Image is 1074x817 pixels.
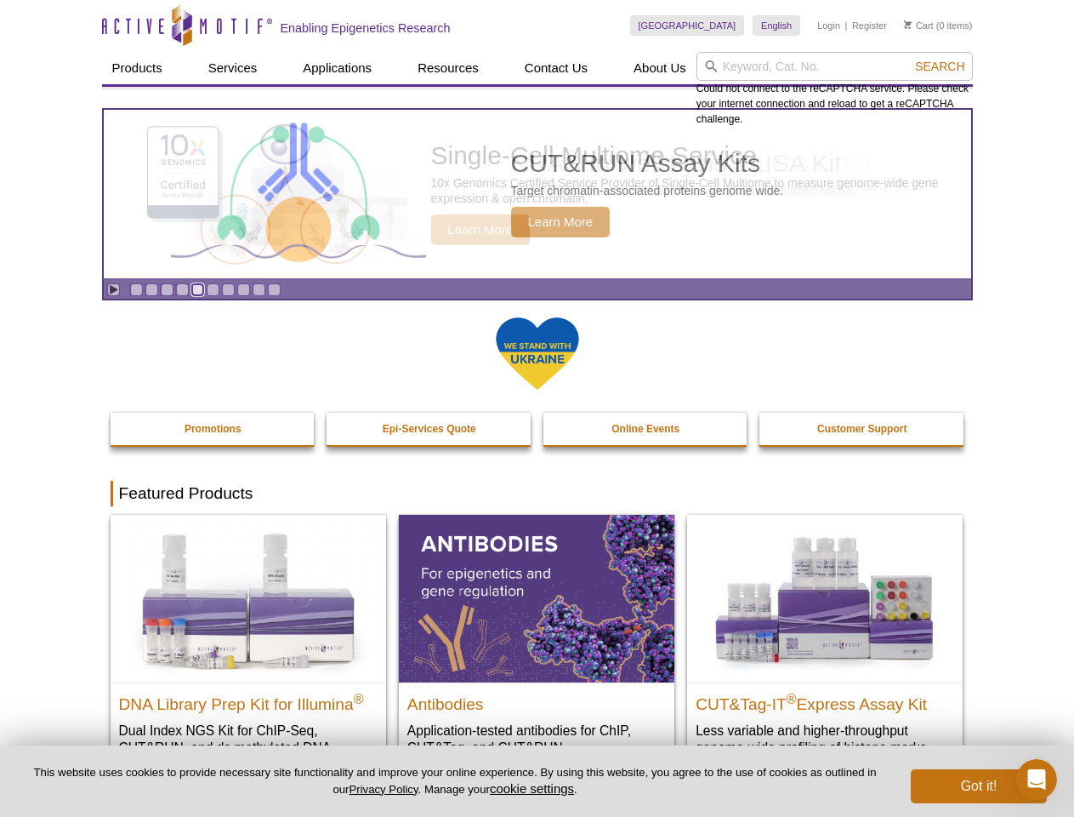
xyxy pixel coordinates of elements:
a: About Us [623,52,696,84]
p: Less variable and higher-throughput genome-wide profiling of histone marks​. [696,722,954,757]
a: Resources [407,52,489,84]
h2: CUT&Tag-IT Express Assay Kit [696,688,954,713]
h2: Featured Products [111,481,964,506]
a: All Antibodies Antibodies Application-tested antibodies for ChIP, CUT&Tag, and CUT&RUN. [399,515,674,773]
a: Go to slide 10 [268,283,281,296]
strong: Customer Support [817,423,906,435]
input: Keyword, Cat. No. [696,52,973,81]
p: Target chromatin-associated proteins genome wide. [511,183,784,198]
a: Go to slide 3 [161,283,173,296]
sup: ® [354,691,364,706]
a: Services [198,52,268,84]
a: Register [852,20,887,31]
h2: Enabling Epigenetics Research [281,20,451,36]
img: All Antibodies [399,515,674,682]
img: CUT&Tag-IT® Express Assay Kit [687,515,963,682]
a: English [753,15,800,36]
a: Login [817,20,840,31]
strong: Epi-Services Quote [383,423,476,435]
a: Cart [904,20,934,31]
div: Could not connect to the reCAPTCHA service. Please check your internet connection and reload to g... [696,52,973,127]
a: Toggle autoplay [107,283,120,296]
p: Application-tested antibodies for ChIP, CUT&Tag, and CUT&RUN. [407,722,666,757]
a: Promotions [111,413,316,445]
a: Privacy Policy [349,783,418,796]
a: Go to slide 2 [145,283,158,296]
h2: CUT&RUN Assay Kits [511,151,784,176]
h2: DNA Library Prep Kit for Illumina [119,688,378,713]
li: (0 items) [904,15,973,36]
a: Contact Us [514,52,598,84]
button: cookie settings [490,781,574,796]
a: [GEOGRAPHIC_DATA] [630,15,745,36]
a: Epi-Services Quote [327,413,532,445]
a: Go to slide 5 [191,283,204,296]
a: Go to slide 9 [253,283,265,296]
h2: Antibodies [407,688,666,713]
strong: Promotions [185,423,242,435]
article: CUT&RUN Assay Kits [104,110,971,278]
img: DNA Library Prep Kit for Illumina [111,515,386,682]
li: | [845,15,848,36]
a: Go to slide 4 [176,283,189,296]
a: Applications [293,52,382,84]
strong: Online Events [611,423,679,435]
span: Search [915,60,964,73]
img: Your Cart [904,20,912,29]
a: Go to slide 1 [130,283,143,296]
img: We Stand With Ukraine [495,316,580,391]
a: Online Events [543,413,749,445]
iframe: Intercom live chat [1016,759,1057,800]
button: Got it! [911,769,1047,803]
a: Go to slide 6 [207,283,219,296]
a: CUT&Tag-IT® Express Assay Kit CUT&Tag-IT®Express Assay Kit Less variable and higher-throughput ge... [687,515,963,773]
p: Dual Index NGS Kit for ChIP-Seq, CUT&RUN, and ds methylated DNA assays. [119,722,378,774]
a: Go to slide 7 [222,283,235,296]
button: Search [910,59,969,74]
a: DNA Library Prep Kit for Illumina DNA Library Prep Kit for Illumina® Dual Index NGS Kit for ChIP-... [111,515,386,790]
a: Products [102,52,173,84]
a: CUT&RUN Assay Kits CUT&RUN Assay Kits Target chromatin-associated proteins genome wide. Learn More [104,110,971,278]
a: Go to slide 8 [237,283,250,296]
img: CUT&RUN Assay Kits [171,117,426,272]
p: This website uses cookies to provide necessary site functionality and improve your online experie... [27,765,883,797]
sup: ® [787,691,797,706]
a: Customer Support [759,413,965,445]
span: Learn More [511,207,611,237]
